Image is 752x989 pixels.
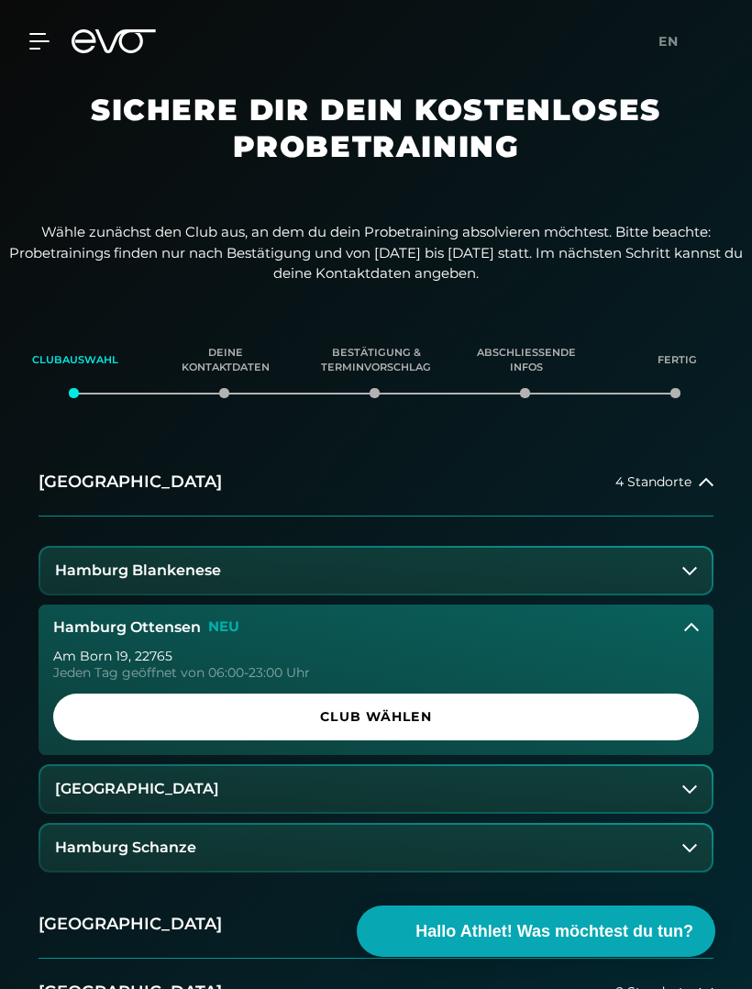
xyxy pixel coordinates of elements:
[324,336,428,385] div: Bestätigung & Terminvorschlag
[39,913,222,936] h2: [GEOGRAPHIC_DATA]
[415,919,693,944] span: Hallo Athlet! Was möchtest du tun?
[357,906,715,957] button: Hallo Athlet! Was möchtest du tun?
[53,650,699,662] div: Am Born 19 , 22765
[173,336,278,385] div: Deine Kontaktdaten
[23,336,127,385] div: Clubauswahl
[64,92,688,194] h1: Sichere dir dein kostenloses Probetraining
[9,222,743,284] p: Wähle zunächst den Club aus, an dem du dein Probetraining absolvieren möchtest. Bitte beachte: Pr...
[53,666,699,679] div: Jeden Tag geöffnet von 06:00-23:00 Uhr
[53,619,201,636] h3: Hamburg Ottensen
[39,449,713,517] button: [GEOGRAPHIC_DATA]4 Standorte
[40,766,712,812] button: [GEOGRAPHIC_DATA]
[615,475,691,489] span: 4 Standorte
[208,619,239,635] p: NEU
[658,31,690,52] a: en
[55,839,196,856] h3: Hamburg Schanze
[53,694,699,740] a: Club wählen
[75,707,677,727] span: Club wählen
[39,605,713,650] button: Hamburg OttensenNEU
[39,471,222,494] h2: [GEOGRAPHIC_DATA]
[474,336,579,385] div: Abschließende Infos
[625,336,729,385] div: Fertig
[55,781,219,797] h3: [GEOGRAPHIC_DATA]
[40,548,712,594] button: Hamburg Blankenese
[658,33,679,50] span: en
[39,891,713,959] button: [GEOGRAPHIC_DATA]3 Standorte
[40,825,712,871] button: Hamburg Schanze
[55,562,221,579] h3: Hamburg Blankenese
